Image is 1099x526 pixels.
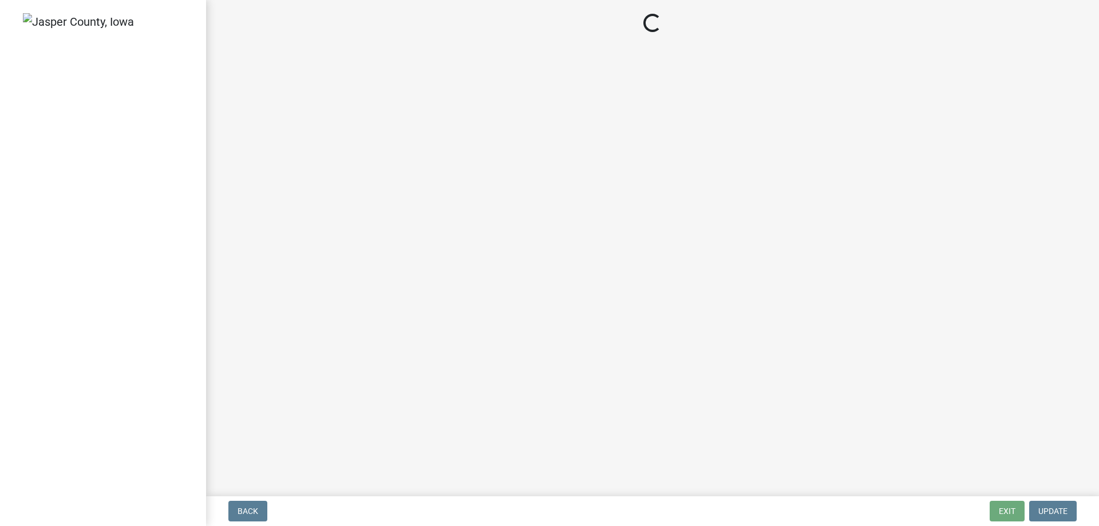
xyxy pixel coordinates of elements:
[228,501,267,521] button: Back
[990,501,1025,521] button: Exit
[238,507,258,516] span: Back
[1038,507,1068,516] span: Update
[1029,501,1077,521] button: Update
[23,13,134,30] img: Jasper County, Iowa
